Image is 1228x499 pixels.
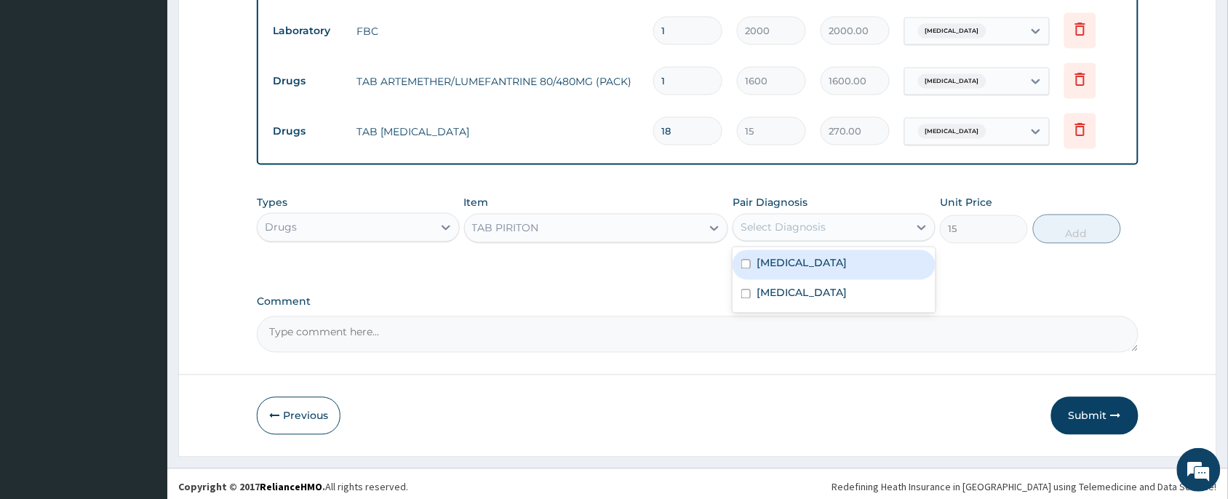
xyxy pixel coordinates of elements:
[257,197,287,209] label: Types
[257,296,1139,308] label: Comment
[940,196,992,210] label: Unit Price
[266,17,349,44] td: Laboratory
[266,118,349,145] td: Drugs
[7,339,277,390] textarea: Type your message and hit 'Enter'
[741,220,826,235] div: Select Diagnosis
[178,481,325,494] strong: Copyright © 2017 .
[918,24,986,39] span: [MEDICAL_DATA]
[464,196,489,210] label: Item
[265,220,297,235] div: Drugs
[832,480,1217,495] div: Redefining Heath Insurance in [GEOGRAPHIC_DATA] using Telemedicine and Data Science!
[349,17,646,46] td: FBC
[266,68,349,95] td: Drugs
[1033,215,1121,244] button: Add
[27,73,59,109] img: d_794563401_company_1708531726252_794563401
[472,221,539,236] div: TAB PIRITON
[349,67,646,96] td: TAB ARTEMETHER/LUMEFANTRINE 80/480MG (PACK)
[918,124,986,139] span: [MEDICAL_DATA]
[84,154,201,301] span: We're online!
[733,196,808,210] label: Pair Diagnosis
[260,481,322,494] a: RelianceHMO
[757,286,847,300] label: [MEDICAL_DATA]
[76,81,244,100] div: Chat with us now
[918,74,986,89] span: [MEDICAL_DATA]
[757,256,847,271] label: [MEDICAL_DATA]
[349,117,646,146] td: TAB [MEDICAL_DATA]
[1051,397,1139,435] button: Submit
[257,397,340,435] button: Previous
[239,7,274,42] div: Minimize live chat window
